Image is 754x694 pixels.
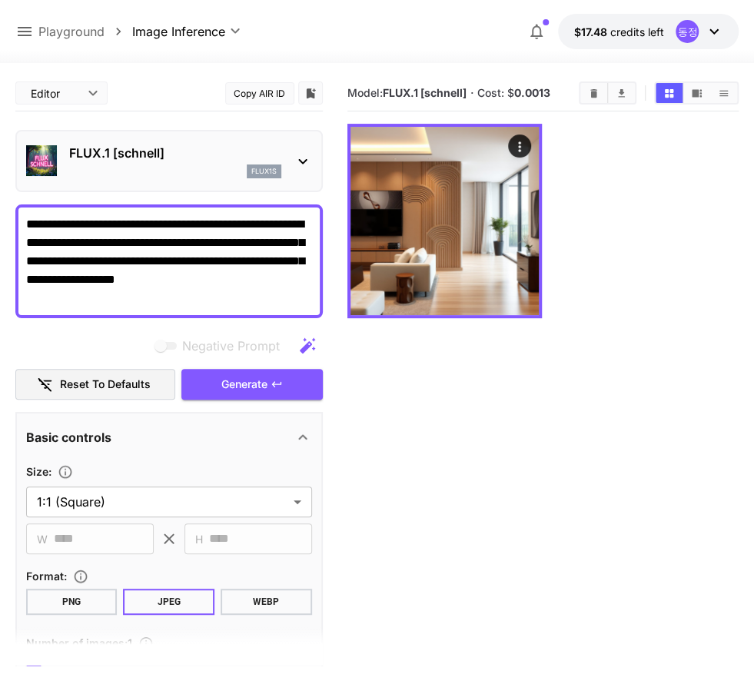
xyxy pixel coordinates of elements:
[51,464,79,480] button: Adjust the dimensions of the generated image by specifying its width and height in pixels, or sel...
[654,81,739,105] div: Show media in grid viewShow media in video viewShow media in list view
[31,85,78,101] span: Editor
[26,589,118,615] button: PNG
[37,530,48,548] span: W
[304,84,317,102] button: Add to library
[558,14,739,49] button: $17.4791동정
[470,84,473,102] p: ·
[123,589,214,615] button: JPEG
[15,369,175,400] button: Reset to defaults
[508,134,531,158] div: Actions
[221,589,312,615] button: WEBP
[182,337,280,355] span: Negative Prompt
[610,25,663,38] span: credits left
[38,22,105,41] a: Playground
[383,86,467,99] b: FLUX.1 [schnell]
[26,419,312,456] div: Basic controls
[608,83,635,103] button: Download All
[580,83,607,103] button: Clear All
[350,127,539,315] img: Z
[151,336,292,355] span: Negative prompts are not compatible with the selected model.
[132,22,225,41] span: Image Inference
[656,83,683,103] button: Show media in grid view
[477,86,550,99] span: Cost: $
[38,22,132,41] nav: breadcrumb
[573,24,663,40] div: $17.4791
[37,493,287,511] span: 1:1 (Square)
[221,375,267,394] span: Generate
[26,465,51,478] span: Size :
[579,81,636,105] div: Clear AllDownload All
[573,25,610,38] span: $17.48
[514,86,550,99] b: 0.0013
[710,83,737,103] button: Show media in list view
[69,144,281,162] p: FLUX.1 [schnell]
[67,569,95,584] button: Choose the file format for the output image.
[683,83,710,103] button: Show media in video view
[26,569,67,583] span: Format :
[26,138,312,184] div: FLUX.1 [schnell]flux1s
[26,428,111,447] p: Basic controls
[195,530,203,548] span: H
[676,20,699,43] div: 동정
[251,166,277,177] p: flux1s
[347,86,467,99] span: Model:
[181,369,323,400] button: Generate
[225,82,294,105] button: Copy AIR ID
